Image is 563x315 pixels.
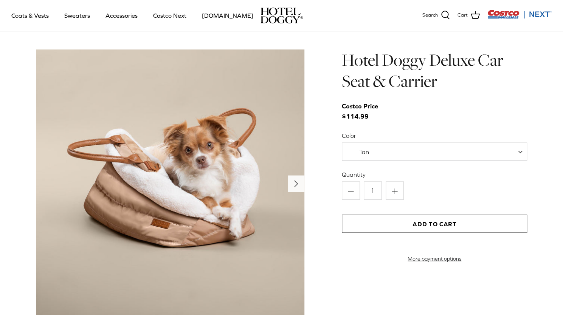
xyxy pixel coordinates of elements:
input: Quantity [364,181,382,199]
img: Costco Next [487,9,552,19]
span: Tan [342,142,527,161]
a: Visit Costco Next [487,14,552,20]
a: Sweaters [57,3,97,28]
button: Next [288,175,304,192]
span: Tan [342,148,384,156]
h1: Hotel Doggy Deluxe Car Seat & Carrier [342,49,527,92]
a: [DOMAIN_NAME] [195,3,260,28]
img: hoteldoggycom [261,8,303,23]
div: Costco Price [342,101,378,111]
span: $114.99 [342,101,386,121]
a: hoteldoggy.com hoteldoggycom [261,8,303,23]
span: Search [422,11,438,19]
a: Search [422,11,450,20]
span: Cart [458,11,468,19]
button: Add to Cart [342,215,527,233]
a: Cart [458,11,480,20]
label: Quantity [342,170,527,178]
a: More payment options [342,255,527,262]
a: Coats & Vests [5,3,56,28]
span: Tan [359,148,369,155]
a: Costco Next [146,3,193,28]
label: Color [342,131,527,139]
a: Accessories [99,3,144,28]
